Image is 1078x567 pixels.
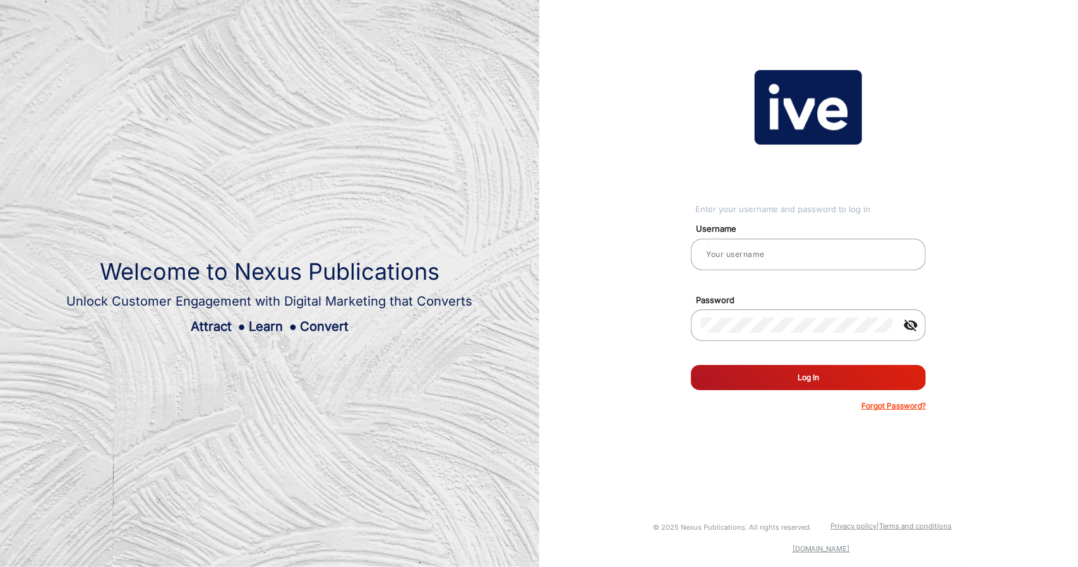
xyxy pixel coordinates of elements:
a: Privacy policy [830,522,877,530]
mat-label: Username [686,223,940,236]
input: Your username [701,247,916,262]
p: Forgot Password? [861,400,926,412]
div: Unlock Customer Engagement with Digital Marketing that Converts [66,292,472,311]
span: ● [289,319,297,334]
span: ● [238,319,246,334]
img: vmg-logo [755,70,862,145]
mat-label: Password [686,294,940,307]
div: Enter your username and password to log in [696,203,926,216]
a: | [877,522,879,530]
small: © 2025 Nexus Publications. All rights reserved. [653,523,811,532]
h1: Welcome to Nexus Publications [66,258,472,285]
mat-icon: visibility_off [895,318,926,333]
a: [DOMAIN_NAME] [793,544,850,553]
button: Log In [691,365,926,390]
a: Terms and conditions [879,522,952,530]
div: Attract Learn Convert [66,317,472,336]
